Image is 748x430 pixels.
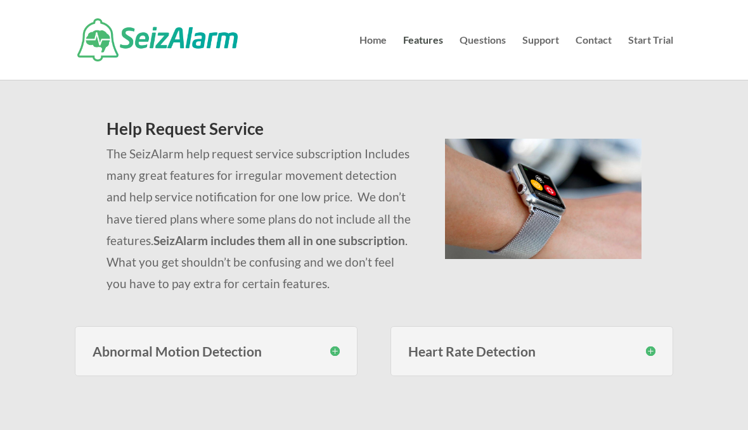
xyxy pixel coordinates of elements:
[635,381,734,416] iframe: Help widget launcher
[359,35,387,80] a: Home
[460,35,506,80] a: Questions
[522,35,559,80] a: Support
[106,143,416,294] p: The SeizAlarm help request service subscription Includes many great features for irregular moveme...
[628,35,673,80] a: Start Trial
[77,18,238,61] img: SeizAlarm
[153,233,405,248] strong: SeizAlarm includes them all in one subscription
[408,345,655,358] h3: Heart Rate Detection
[403,35,443,80] a: Features
[445,139,642,259] img: seizalarm-on-wrist
[106,120,416,143] h2: Help Request Service
[576,35,612,80] a: Contact
[93,345,340,358] h3: Abnormal Motion Detection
